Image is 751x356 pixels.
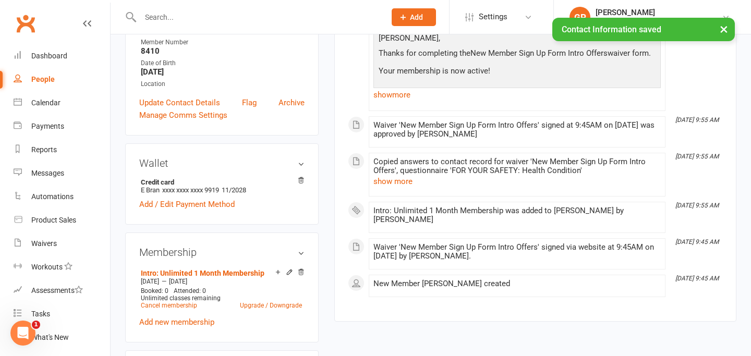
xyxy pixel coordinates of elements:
div: — [138,277,305,286]
i: [DATE] 9:55 AM [675,153,719,160]
div: Copied answers to contact record for waiver 'New Member Sign Up Form Intro Offers', questionnaire... [373,157,661,175]
span: 1 [32,321,40,329]
div: Australian School of Meditation & Yoga [596,17,722,27]
h3: Membership [139,247,305,258]
a: show more [373,88,661,102]
a: Intro: Unlimited 1 Month Membership [141,269,264,277]
span: [DATE] [169,278,187,285]
span: Unlimited classes remaining [141,294,221,302]
a: Dashboard [14,44,110,68]
a: Calendar [14,91,110,115]
i: [DATE] 9:45 AM [675,238,719,245]
div: Date of Birth [141,58,305,68]
div: Payments [31,122,64,130]
div: Assessments [31,286,83,294]
a: Waivers [14,232,110,255]
span: xxxx xxxx xxxx 9919 [162,186,219,194]
span: waiver form. [608,48,651,58]
div: People [31,75,55,83]
div: Automations [31,192,74,201]
div: [PERSON_NAME] [596,8,722,17]
div: What's New [31,333,69,341]
div: Workouts [31,263,63,271]
a: What's New [14,326,110,349]
a: Add new membership [139,317,214,327]
a: Manage Comms Settings [139,109,227,121]
div: Location [141,79,305,89]
div: Calendar [31,99,60,107]
strong: Credit card [141,178,299,186]
a: Add / Edit Payment Method [139,198,235,211]
div: Messages [31,169,64,177]
a: Automations [14,185,110,208]
div: Waivers [31,239,57,248]
div: Dashboard [31,52,67,60]
i: [DATE] 9:45 AM [675,275,719,282]
span: Thanks for completing the [379,48,470,58]
i: [DATE] 9:55 AM [675,202,719,209]
div: Reports [31,145,57,154]
a: Tasks [14,302,110,326]
strong: 8410 [141,46,305,56]
div: Waiver 'New Member Sign Up Form Intro Offers' signed via website at 9:45AM on [DATE] by [PERSON_N... [373,243,661,261]
button: Add [392,8,436,26]
a: Reports [14,138,110,162]
span: 11/2028 [222,186,246,194]
a: Assessments [14,279,110,302]
a: Messages [14,162,110,185]
a: Clubworx [13,10,39,36]
i: [DATE] 9:55 AM [675,116,719,124]
a: Archive [278,96,305,109]
a: Upgrade / Downgrade [240,302,302,309]
a: Workouts [14,255,110,279]
a: Update Contact Details [139,96,220,109]
span: Attended: 0 [174,287,206,294]
h3: Wallet [139,157,305,169]
div: Product Sales [31,216,76,224]
span: Add [410,13,423,21]
strong: [DATE] [141,67,305,77]
a: Product Sales [14,208,110,232]
a: Payments [14,115,110,138]
div: Contact Information saved [552,18,735,41]
li: E Bran [139,177,305,195]
div: GP [570,7,590,28]
p: Your membership is now active! [376,65,658,80]
span: Booked: 0 [141,287,168,294]
button: × [714,18,733,40]
p: New Member Sign Up Form Intro Offers [376,47,658,62]
div: Waiver 'New Member Sign Up Form Intro Offers' signed at 9:45AM on [DATE] was approved by [PERSON_... [373,121,661,139]
span: Settings [479,5,507,29]
div: Tasks [31,310,50,318]
a: Flag [242,96,257,109]
iframe: Intercom live chat [10,321,35,346]
button: show more [373,175,413,188]
a: People [14,68,110,91]
div: Intro: Unlimited 1 Month Membership was added to [PERSON_NAME] by [PERSON_NAME] [373,206,661,224]
div: New Member [PERSON_NAME] created [373,279,661,288]
a: Cancel membership [141,302,197,309]
input: Search... [137,10,378,24]
span: [DATE] [141,278,159,285]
